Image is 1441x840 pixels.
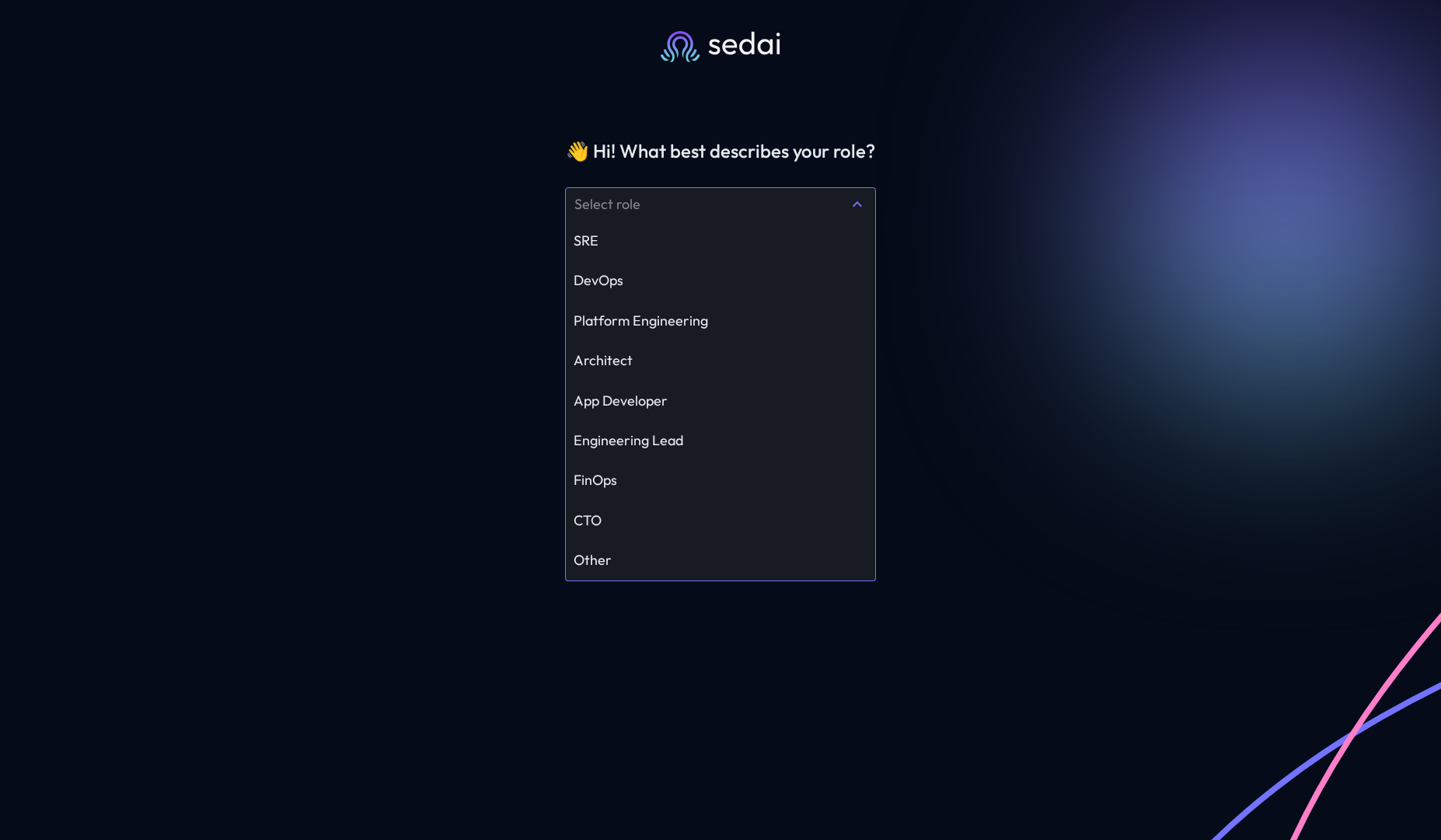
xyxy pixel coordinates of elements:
[574,392,867,410] div: App Developer
[574,431,867,449] div: Engineering Lead
[574,195,848,213] div: Select role
[574,511,867,529] div: CTO
[574,471,867,489] div: FinOps
[574,312,867,329] div: Platform Engineering
[566,140,875,162] div: 👋 Hi ! What best describes your role?
[574,232,867,249] div: SRE
[574,551,867,569] div: Other
[574,271,867,289] div: DevOps
[574,351,867,369] div: Architect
